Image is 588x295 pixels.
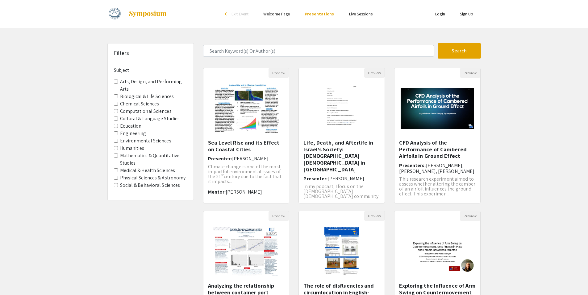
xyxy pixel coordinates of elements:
[120,137,171,145] label: Environmental Sciences
[460,211,480,221] button: Preview
[128,10,167,18] img: Symposium by ForagerOne
[120,182,180,189] label: Social & Behavioral Sciences
[269,211,289,221] button: Preview
[399,162,474,174] span: [PERSON_NAME], [PERSON_NAME], [PERSON_NAME]
[303,183,378,209] span: In my podcast, I focus on the [DEMOGRAPHIC_DATA] [DEMOGRAPHIC_DATA] community in [GEOGRAPHIC_DATA...
[399,139,476,159] h5: CFD Analysis of the Performance of Cambered Airfoils in Ground Effect
[327,175,364,182] span: [PERSON_NAME]
[114,67,187,73] h6: Subject
[435,11,445,17] a: Login
[208,189,226,195] span: Mentor:
[226,189,262,195] span: [PERSON_NAME]
[399,177,476,196] p: This research experiment aimed to assess whether altering the camber of an airfoil influences the...
[394,68,481,203] div: Open Presentation <p>CFD Analysis of the Performance of Cambered Airfoils in Ground Effect</p>
[303,139,380,173] h5: Life, Death, and Afterlife in Israel's Society: [DEMOGRAPHIC_DATA] [DEMOGRAPHIC_DATA] in [GEOGRAP...
[120,78,187,93] label: Arts, Design, and Performing Arts
[298,68,385,203] div: Open Presentation <p>Life, Death, and Afterlife in Israel's Society: Ashkenazi Ultra-Orthodox Jew...
[232,155,269,162] span: [PERSON_NAME]
[221,173,224,177] sup: st
[120,167,175,174] label: Medical & Health Sciences
[207,78,285,139] img: <p>Sea Level Rise and its Effect on Coastal Cities</p>
[120,152,187,167] label: Mathematics & Quantitative Studies
[305,11,334,17] a: Presentations
[364,211,385,221] button: Preview
[225,12,228,16] div: arrow_back_ios
[231,11,248,17] span: Exit Event
[349,11,373,17] a: Live Sessions
[460,11,473,17] a: Sign Up
[203,45,434,57] input: Search Keyword(s) Or Author(s)
[438,43,481,59] button: Search
[120,130,146,137] label: Engineering
[208,139,285,153] h5: Sea Level Rise and its Effect on Coastal Cities
[5,267,26,290] iframe: Chat
[208,156,285,162] h6: Presenter:
[394,82,480,135] img: <p>CFD Analysis of the Performance of Cambered Airfoils in Ground Effect</p>
[114,50,129,56] h5: Filters
[208,164,285,184] p: Climate change is one of the most impactful environmental issues of the 21 century due to the fac...
[120,145,144,152] label: Humanities
[364,68,385,78] button: Preview
[107,6,167,22] a: Fall 2024 Undergraduate Research Showcase
[269,68,289,78] button: Preview
[120,122,142,130] label: Education
[120,174,186,182] label: Physical Sciences & Astronomy
[203,68,290,203] div: Open Presentation <p>Sea Level Rise and its Effect on Coastal Cities</p>
[120,115,180,122] label: Cultural & Language Studies
[303,176,380,182] h6: Presenter:
[318,221,365,282] img: <p>&nbsp;The role of disfluencies and circumlocution in English-speaking learners of German</p>
[263,11,290,17] a: Welcome Page
[317,78,367,139] img: <p>Life, Death, and Afterlife in Israel's Society: Ashkenazi Ultra-Orthodox Jews in Israel</p>
[399,162,476,174] h6: Presenters:
[120,100,159,108] label: Chemical Sciences
[107,6,122,22] img: Fall 2024 Undergraduate Research Showcase
[120,108,172,115] label: Computational Sciences
[394,225,480,278] img: <p><span style="color: black;">Exploring the Influence of Arm Swing on Countermovement Jump Phase...
[207,221,285,282] img: <p>Analyzing the relationship between container port throughput and gross domestic product: A cas...
[120,93,174,100] label: Biological & Life Sciences
[460,68,480,78] button: Preview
